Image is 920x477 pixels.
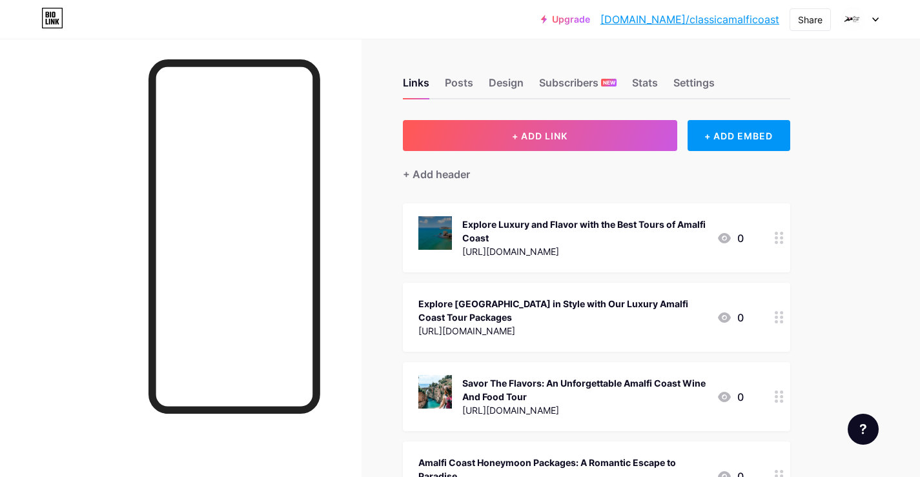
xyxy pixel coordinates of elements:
[541,14,590,25] a: Upgrade
[717,389,744,405] div: 0
[632,75,658,98] div: Stats
[717,230,744,246] div: 0
[512,130,567,141] span: + ADD LINK
[489,75,524,98] div: Design
[403,167,470,182] div: + Add header
[603,79,615,86] span: NEW
[462,403,706,417] div: [URL][DOMAIN_NAME]
[403,120,677,151] button: + ADD LINK
[841,7,865,32] img: classicamalficoast
[418,216,452,250] img: Explore Luxury and Flavor with the Best Tours of Amalfi Coast
[798,13,823,26] div: Share
[539,75,617,98] div: Subscribers
[418,375,452,409] img: Savor The Flavors: An Unforgettable Amalfi Coast Wine And Food Tour
[445,75,473,98] div: Posts
[600,12,779,27] a: [DOMAIN_NAME]/classicamalficoast
[418,324,706,338] div: [URL][DOMAIN_NAME]
[462,376,706,403] div: Savor The Flavors: An Unforgettable Amalfi Coast Wine And Food Tour
[717,310,744,325] div: 0
[462,218,706,245] div: Explore Luxury and Flavor with the Best Tours of Amalfi Coast
[688,120,790,151] div: + ADD EMBED
[673,75,715,98] div: Settings
[403,75,429,98] div: Links
[418,297,706,324] div: Explore [GEOGRAPHIC_DATA] in Style with Our Luxury Amalfi Coast Tour Packages
[462,245,706,258] div: [URL][DOMAIN_NAME]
